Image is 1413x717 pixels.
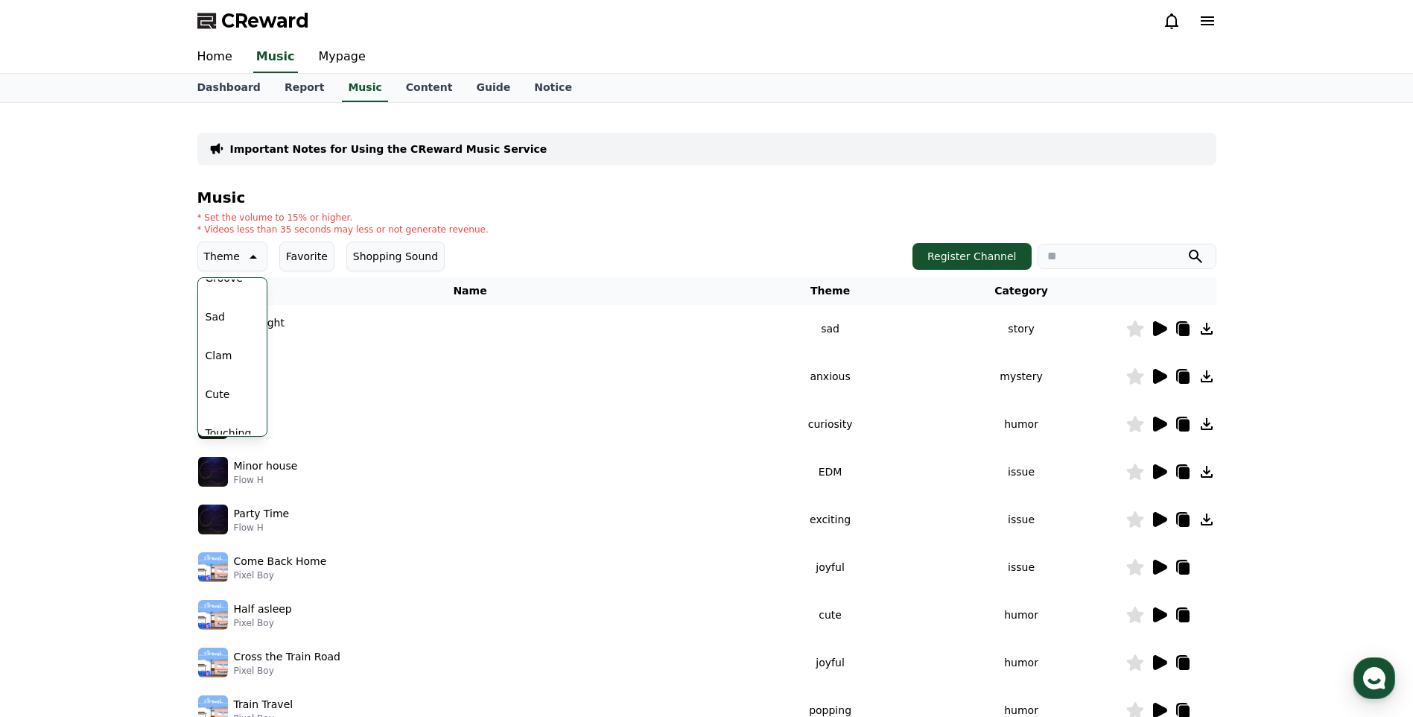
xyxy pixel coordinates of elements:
[394,74,465,102] a: Content
[253,42,298,73] a: Music
[197,212,489,224] p: * Set the volume to 15% or higher.
[234,522,290,534] p: Flow H
[743,543,918,591] td: joyful
[273,74,337,102] a: Report
[918,496,1125,543] td: issue
[918,639,1125,686] td: humor
[198,648,228,677] img: music
[234,554,327,569] p: Come Back Home
[197,189,1216,206] h4: Music
[4,473,98,510] a: Home
[279,241,334,271] button: Favorite
[918,353,1125,400] td: mystery
[200,378,236,411] button: Cute
[197,224,489,236] p: * Videos less than 35 seconds may less or not generate revenue.
[912,243,1032,270] button: Register Channel
[234,665,340,677] p: Pixel Boy
[221,9,309,33] span: CReward
[743,591,918,639] td: cute
[220,495,257,507] span: Settings
[743,639,918,686] td: joyful
[918,543,1125,591] td: issue
[743,305,918,353] td: sad
[230,142,547,157] a: Important Notes for Using the CReward Music Service
[192,473,286,510] a: Settings
[342,74,387,102] a: Music
[743,353,918,400] td: anxious
[124,496,168,508] span: Messages
[197,9,309,33] a: CReward
[198,552,228,582] img: music
[918,448,1125,496] td: issue
[198,457,228,487] img: music
[743,400,918,448] td: curiosity
[307,42,378,73] a: Mypage
[200,339,238,372] button: Clam
[98,473,192,510] a: Messages
[346,241,445,271] button: Shopping Sound
[234,617,292,629] p: Pixel Boy
[200,417,258,449] button: Touching
[234,649,340,665] p: Cross the Train Road
[743,448,918,496] td: EDM
[464,74,522,102] a: Guide
[204,246,240,267] p: Theme
[185,42,244,73] a: Home
[197,241,267,271] button: Theme
[234,569,327,581] p: Pixel Boy
[185,74,273,102] a: Dashboard
[234,697,293,713] p: Train Travel
[918,400,1125,448] td: humor
[522,74,584,102] a: Notice
[38,495,64,507] span: Home
[234,315,285,331] p: Sad Night
[234,506,290,522] p: Party Time
[918,305,1125,353] td: story
[743,496,918,543] td: exciting
[197,277,743,305] th: Name
[198,600,228,630] img: music
[918,591,1125,639] td: humor
[198,505,228,534] img: music
[234,458,298,474] p: Minor house
[200,300,231,333] button: Sad
[918,277,1125,305] th: Category
[234,601,292,617] p: Half asleep
[234,474,298,486] p: Flow H
[743,277,918,305] th: Theme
